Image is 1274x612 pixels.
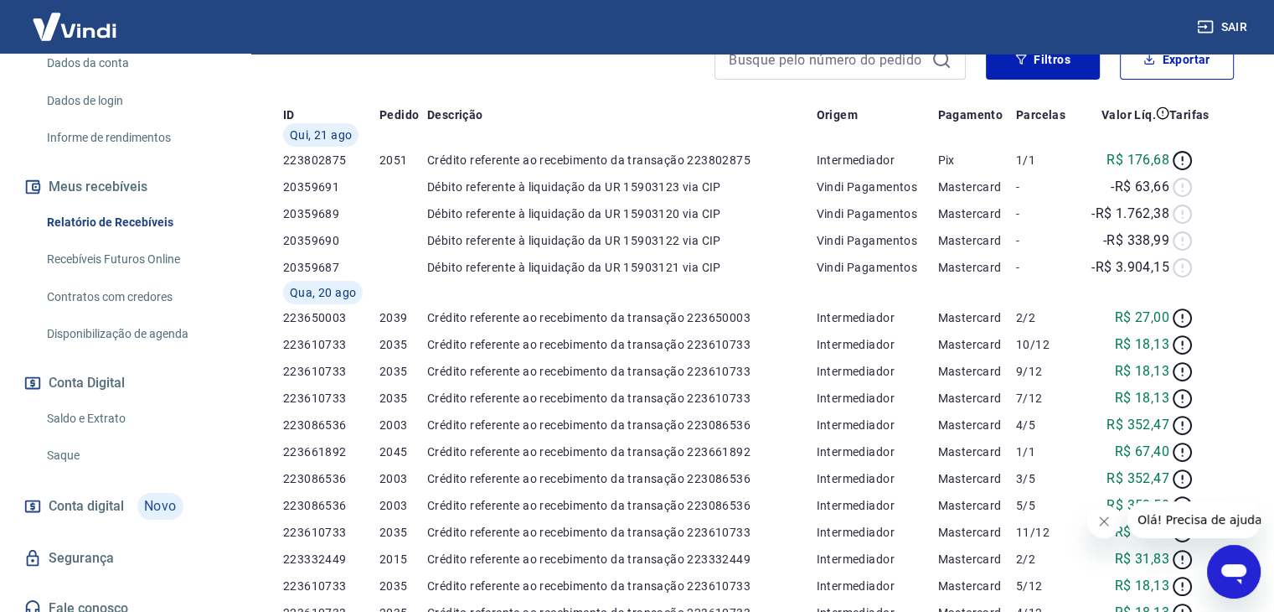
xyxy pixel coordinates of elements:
a: Informe de rendimentos [40,121,230,155]
p: 2039 [379,309,427,326]
p: Intermediador [817,336,938,353]
p: - [1016,179,1075,195]
p: - [1016,259,1075,276]
p: Intermediador [817,470,938,487]
p: Crédito referente ao recebimento da transação 223610733 [427,390,817,407]
p: R$ 67,40 [1115,442,1169,462]
input: Busque pelo número do pedido [729,47,925,72]
p: 223086536 [283,497,379,514]
p: Intermediador [817,390,938,407]
p: Intermediador [817,524,938,541]
p: 2/2 [1016,309,1075,326]
p: Intermediador [817,309,938,326]
p: 20359691 [283,179,379,195]
a: Saque [40,438,230,473]
p: Mastercard [938,336,1016,353]
p: R$ 352,47 [1106,415,1169,435]
p: 2035 [379,336,427,353]
p: R$ 18,13 [1115,576,1169,596]
p: Crédito referente ao recebimento da transação 223332449 [427,551,817,568]
p: Mastercard [938,524,1016,541]
p: R$ 18,13 [1115,388,1169,408]
p: Intermediador [817,443,938,460]
p: Vindi Pagamentos [817,259,938,276]
p: R$ 18,13 [1115,335,1169,355]
button: Meus recebíveis [20,169,230,205]
p: Vindi Pagamentos [817,232,938,249]
a: Recebíveis Futuros Online [40,242,230,277]
p: R$ 176,68 [1106,150,1169,170]
p: -R$ 63,66 [1111,177,1169,197]
p: Mastercard [938,232,1016,249]
p: Origem [817,106,858,123]
span: Conta digital [49,495,124,518]
p: 2003 [379,417,427,433]
p: Intermediador [817,417,938,433]
p: Parcelas [1016,106,1065,123]
p: 7/12 [1016,390,1075,407]
p: Mastercard [938,443,1016,460]
p: Mastercard [938,551,1016,568]
p: 2045 [379,443,427,460]
p: Descrição [427,106,483,123]
p: Crédito referente ao recebimento da transação 223086536 [427,417,817,433]
p: Valor Líq. [1101,106,1156,123]
button: Exportar [1120,39,1234,80]
button: Conta Digital [20,365,230,402]
p: -R$ 1.762,38 [1091,204,1169,224]
p: 2003 [379,497,427,514]
a: Relatório de Recebíveis [40,205,230,240]
p: Mastercard [938,497,1016,514]
p: Mastercard [938,205,1016,222]
p: 223610733 [283,390,379,407]
p: 2/2 [1016,551,1075,568]
span: Qua, 20 ago [290,284,356,301]
p: R$ 31,83 [1115,549,1169,569]
p: Pedido [379,106,419,123]
p: Mastercard [938,417,1016,433]
p: Débito referente à liquidação da UR 15903120 via CIP [427,205,817,222]
p: - [1016,232,1075,249]
p: ID [283,106,295,123]
p: 20359690 [283,232,379,249]
p: - [1016,205,1075,222]
p: 223802875 [283,152,379,169]
a: Saldo e Extrato [40,402,230,436]
iframe: Fechar mensagem [1087,505,1121,538]
span: Olá! Precisa de ajuda? [10,12,141,25]
p: Crédito referente ao recebimento da transação 223086536 [427,497,817,514]
p: 223610733 [283,336,379,353]
p: Pix [938,152,1016,169]
img: Vindi [20,1,129,52]
p: Débito referente à liquidação da UR 15903123 via CIP [427,179,817,195]
p: 2003 [379,470,427,487]
p: Mastercard [938,179,1016,195]
a: Conta digitalNovo [20,486,230,526]
p: 2035 [379,363,427,380]
p: 2035 [379,390,427,407]
span: Qui, 21 ago [290,127,352,143]
p: Crédito referente ao recebimento da transação 223610733 [427,336,817,353]
p: 1/1 [1016,443,1075,460]
p: 223610733 [283,578,379,594]
a: Contratos com credores [40,280,230,314]
p: -R$ 338,99 [1103,231,1169,251]
p: 2035 [379,578,427,594]
a: Disponibilização de agenda [40,317,230,351]
iframe: Mensagem da empresa [1127,501,1261,538]
p: Vindi Pagamentos [817,179,938,195]
button: Filtros [986,39,1100,80]
a: Dados de login [40,84,230,118]
p: 223661892 [283,443,379,460]
p: 1/1 [1016,152,1075,169]
span: Novo [137,493,183,520]
p: 20359689 [283,205,379,222]
p: 9/12 [1016,363,1075,380]
p: Débito referente à liquidação da UR 15903122 via CIP [427,232,817,249]
p: Mastercard [938,390,1016,407]
p: R$ 18,13 [1115,361,1169,381]
p: Mastercard [938,363,1016,380]
p: 2015 [379,551,427,568]
p: Intermediador [817,578,938,594]
p: 223610733 [283,524,379,541]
